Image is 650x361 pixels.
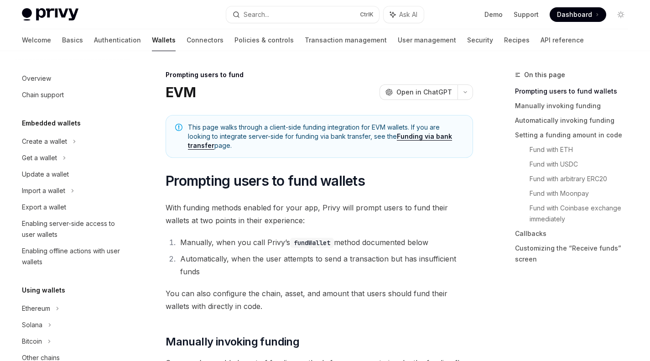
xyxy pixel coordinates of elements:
h5: Embedded wallets [22,118,81,129]
button: Open in ChatGPT [380,84,458,100]
div: Prompting users to fund [166,70,473,79]
a: Basics [62,29,83,51]
a: Chain support [15,87,131,103]
span: With funding methods enabled for your app, Privy will prompt users to fund their wallets at two p... [166,201,473,227]
button: Toggle dark mode [614,7,628,22]
a: Recipes [504,29,530,51]
div: Update a wallet [22,169,69,180]
a: Wallets [152,29,176,51]
span: You can also configure the chain, asset, and amount that users should fund their wallets with dir... [166,287,473,313]
div: Chain support [22,89,64,100]
a: Security [467,29,493,51]
a: Callbacks [515,226,635,241]
a: Customizing the “Receive funds” screen [515,241,635,267]
a: Support [514,10,539,19]
a: Manually invoking funding [515,99,635,113]
img: light logo [22,8,78,21]
span: This page walks through a client-side funding integration for EVM wallets. If you are looking to ... [188,123,463,150]
a: Fund with Coinbase exchange immediately [530,201,635,226]
h1: EVM [166,84,196,100]
a: API reference [541,29,584,51]
span: Manually invoking funding [166,335,299,349]
button: Ask AI [384,6,424,23]
span: Prompting users to fund wallets [166,173,365,189]
div: Export a wallet [22,202,66,213]
a: Connectors [187,29,224,51]
a: User management [398,29,456,51]
a: Overview [15,70,131,87]
a: Transaction management [305,29,387,51]
a: Authentication [94,29,141,51]
div: Get a wallet [22,152,57,163]
a: Fund with Moonpay [530,186,635,201]
li: Automatically, when the user attempts to send a transaction but has insufficient funds [177,252,473,278]
a: Enabling server-side access to user wallets [15,215,131,243]
div: Enabling server-side access to user wallets [22,218,126,240]
div: Solana [22,319,42,330]
a: Dashboard [550,7,606,22]
div: Ethereum [22,303,50,314]
a: Fund with USDC [530,157,635,172]
a: Demo [484,10,503,19]
div: Search... [244,9,269,20]
a: Export a wallet [15,199,131,215]
div: Create a wallet [22,136,67,147]
h5: Using wallets [22,285,65,296]
span: Dashboard [557,10,592,19]
button: Search...CtrlK [226,6,379,23]
div: Overview [22,73,51,84]
code: fundWallet [290,238,334,248]
div: Import a wallet [22,185,65,196]
li: Manually, when you call Privy’s method documented below [177,236,473,249]
span: On this page [524,69,565,80]
a: Enabling offline actions with user wallets [15,243,131,270]
div: Bitcoin [22,336,42,347]
a: Fund with arbitrary ERC20 [530,172,635,186]
a: Automatically invoking funding [515,113,635,128]
a: Welcome [22,29,51,51]
span: Ask AI [399,10,417,19]
a: Policies & controls [234,29,294,51]
div: Enabling offline actions with user wallets [22,246,126,267]
a: Setting a funding amount in code [515,128,635,142]
svg: Note [175,124,182,131]
a: Prompting users to fund wallets [515,84,635,99]
a: Update a wallet [15,166,131,183]
a: Fund with ETH [530,142,635,157]
span: Open in ChatGPT [396,88,452,97]
span: Ctrl K [360,11,374,18]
